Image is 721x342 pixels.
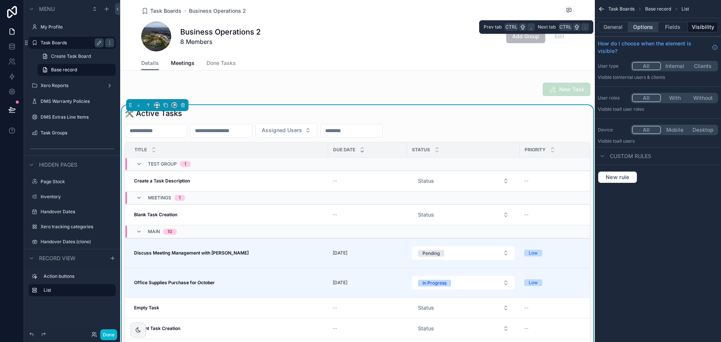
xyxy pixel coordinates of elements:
[41,114,114,120] label: DMS Extras Line Items
[412,276,515,290] a: Select Button
[528,24,534,30] span: ,
[171,59,195,67] span: Meetings
[125,108,182,119] h1: 🛠 Active Tasks
[617,138,635,144] span: all users
[598,63,628,69] label: User type
[524,178,592,184] a: --
[598,106,718,112] p: Visible to
[582,24,588,30] span: .
[412,246,515,260] a: Select Button
[505,23,518,31] span: Ctrl
[41,130,114,136] a: Task Groups
[689,62,717,70] button: Clients
[412,246,515,260] button: Select Button
[524,305,529,311] span: --
[333,305,403,311] a: --
[412,276,515,289] button: Select Button
[150,7,181,15] span: Task Boards
[38,50,116,62] a: Create Task Board
[134,305,159,310] strong: Empty Task
[412,301,515,315] a: Select Button
[559,23,572,31] span: Ctrl
[148,229,160,235] span: MAIN
[134,178,324,184] a: Create a Task Description
[661,62,689,70] button: Internal
[207,56,236,71] a: Done Tasks
[100,329,117,340] button: Done
[610,152,651,160] span: Custom rules
[661,94,689,102] button: With
[134,250,249,256] strong: Discuss Meeting Management with [PERSON_NAME]
[598,127,628,133] label: Device
[44,273,113,279] label: Action buttons
[333,325,403,331] a: --
[617,106,644,112] span: All user roles
[41,179,114,185] label: Page Stock
[134,325,324,331] a: Vacant Task Creation
[412,174,515,188] a: Select Button
[632,94,661,102] button: All
[134,305,324,311] a: Empty Task
[525,147,546,153] span: Priority
[598,40,709,55] span: How do I choose when the element is visible?
[333,212,337,218] span: --
[333,250,347,256] p: [DATE]
[41,224,114,230] a: Xero tracking categories
[41,83,104,89] a: Xero Reports
[333,212,403,218] a: --
[418,211,434,218] span: Status
[333,178,337,184] span: --
[598,40,718,55] a: How do I choose when the element is visible?
[207,59,236,67] span: Done Tasks
[524,250,592,256] a: Low
[412,174,515,188] button: Select Button
[688,22,718,32] button: Visibility
[41,194,114,200] label: Inventory
[412,208,515,222] a: Select Button
[333,178,403,184] a: --
[529,279,538,286] div: Low
[524,279,592,286] a: Low
[24,267,120,304] div: scrollable content
[333,280,347,286] p: [DATE]
[524,212,529,218] span: --
[41,239,114,245] label: Handover Dates (clone)
[41,40,101,46] label: Task Boards
[41,98,114,104] label: DMS Warranty Policies
[682,6,689,12] span: List
[255,123,317,137] button: Select Button
[689,126,717,134] button: Desktop
[645,6,671,12] span: Base record
[628,22,658,32] button: Options
[141,56,159,71] a: Details
[412,321,515,336] a: Select Button
[134,212,177,217] strong: Blank Task Creation
[603,174,632,181] span: New rule
[412,147,430,153] span: Status
[41,24,114,30] label: My Profile
[39,255,75,262] span: Record view
[179,195,181,201] div: 1
[44,287,110,293] label: List
[412,322,515,335] button: Select Button
[148,195,171,201] span: Meetings
[689,94,717,102] button: Without
[134,250,324,256] a: Discuss Meeting Management with [PERSON_NAME]
[180,37,261,46] span: 8 Members
[41,209,114,215] label: Handover Dates
[51,67,77,73] span: Base record
[134,280,215,285] strong: Office Supplies Purchase for October
[524,325,529,331] span: --
[524,178,529,184] span: --
[134,212,324,218] a: Blank Task Creation
[167,229,172,235] div: 10
[134,280,324,286] a: Office Supplies Purchase for October
[39,5,55,13] span: Menu
[134,147,147,153] span: Title
[38,64,116,76] a: Base record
